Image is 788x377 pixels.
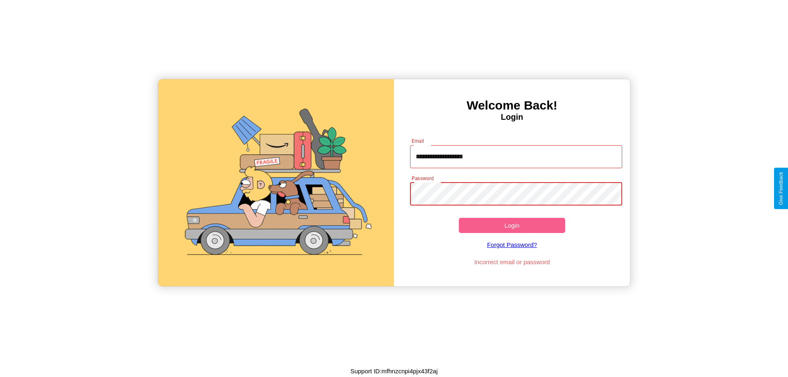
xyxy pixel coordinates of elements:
[394,112,630,122] h4: Login
[459,218,565,233] button: Login
[158,79,394,286] img: gif
[412,137,424,144] label: Email
[778,172,784,205] div: Give Feedback
[406,256,618,267] p: Incorrect email or password
[350,366,438,377] p: Support ID: mfhnzcnpi4pjx43f2aj
[412,175,433,182] label: Password
[394,98,630,112] h3: Welcome Back!
[406,233,618,256] a: Forgot Password?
